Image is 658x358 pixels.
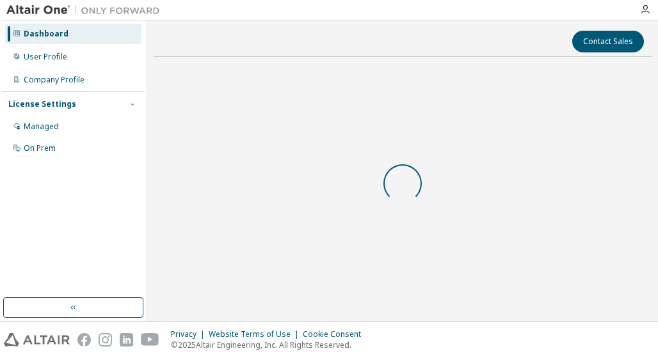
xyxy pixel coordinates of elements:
div: Website Terms of Use [209,329,303,339]
img: instagram.svg [99,333,112,346]
div: User Profile [24,52,67,62]
div: On Prem [24,143,56,153]
img: youtube.svg [141,333,159,346]
img: altair_logo.svg [4,333,70,346]
img: Altair One [6,4,166,17]
img: facebook.svg [77,333,91,346]
div: Privacy [171,329,209,339]
p: © 2025 Altair Engineering, Inc. All Rights Reserved. [171,339,369,350]
div: Dashboard [24,29,68,39]
div: License Settings [8,99,76,109]
button: Contact Sales [572,31,644,52]
div: Company Profile [24,75,84,85]
div: Managed [24,121,59,132]
img: linkedin.svg [120,333,133,346]
div: Cookie Consent [303,329,369,339]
